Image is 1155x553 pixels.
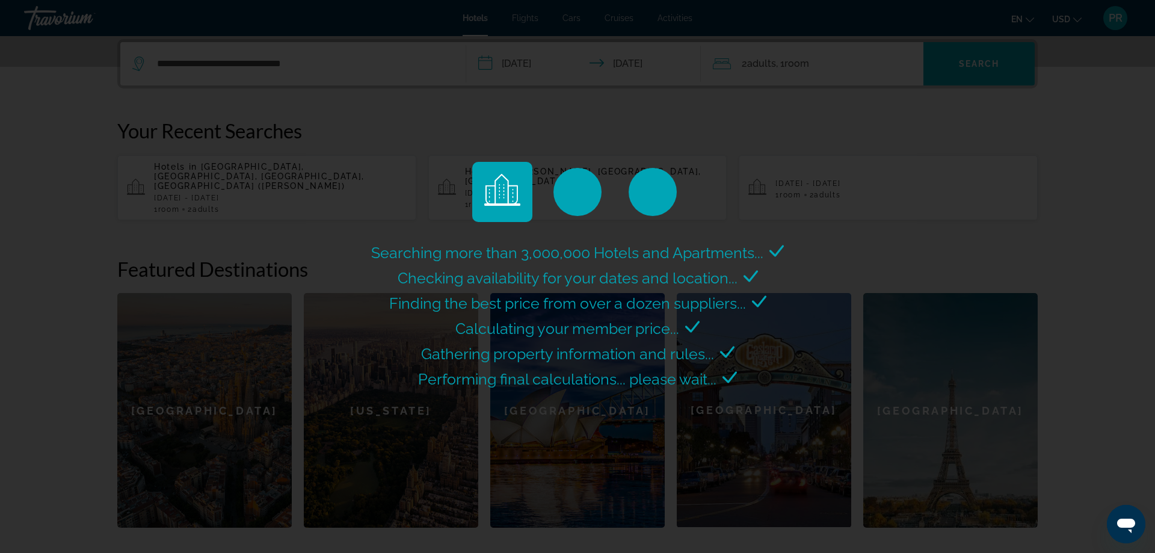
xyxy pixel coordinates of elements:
[398,269,738,287] span: Checking availability for your dates and location...
[418,370,716,388] span: Performing final calculations... please wait...
[371,244,763,262] span: Searching more than 3,000,000 Hotels and Apartments...
[421,345,714,363] span: Gathering property information and rules...
[455,320,679,338] span: Calculating your member price...
[389,294,746,312] span: Finding the best price from over a dozen suppliers...
[1107,505,1145,543] iframe: Button to launch messaging window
